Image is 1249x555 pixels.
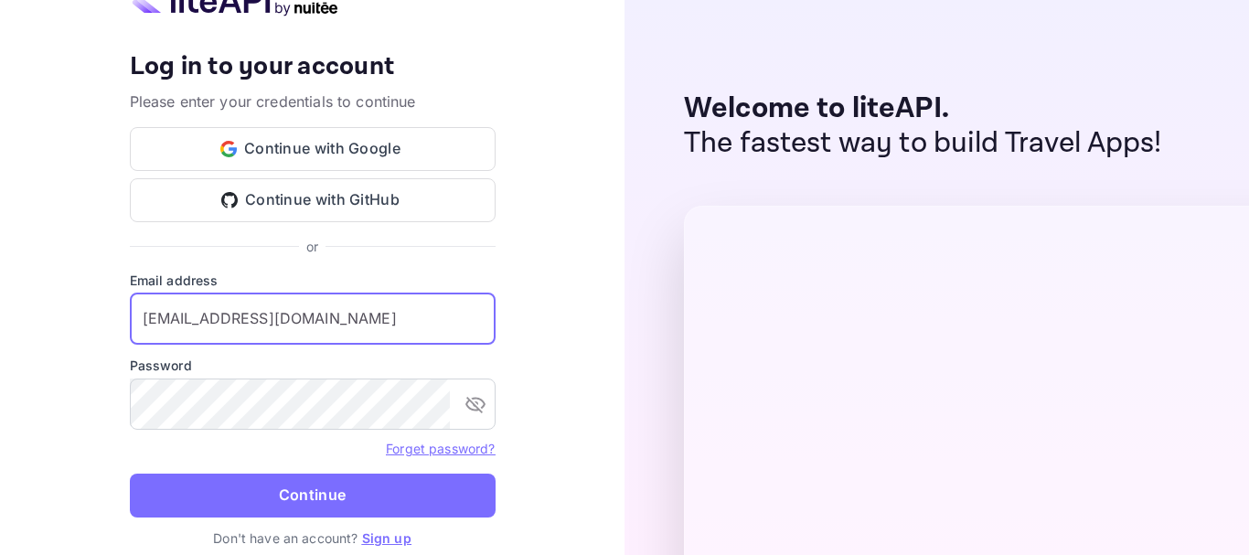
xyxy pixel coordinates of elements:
[130,474,496,518] button: Continue
[386,441,495,456] a: Forget password?
[130,91,496,112] p: Please enter your credentials to continue
[362,530,411,546] a: Sign up
[684,91,1162,126] p: Welcome to liteAPI.
[130,294,496,345] input: Enter your email address
[457,386,494,422] button: toggle password visibility
[306,237,318,256] p: or
[130,127,496,171] button: Continue with Google
[386,439,495,457] a: Forget password?
[684,126,1162,161] p: The fastest way to build Travel Apps!
[130,51,496,83] h4: Log in to your account
[130,528,496,548] p: Don't have an account?
[130,356,496,375] label: Password
[130,271,496,290] label: Email address
[130,178,496,222] button: Continue with GitHub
